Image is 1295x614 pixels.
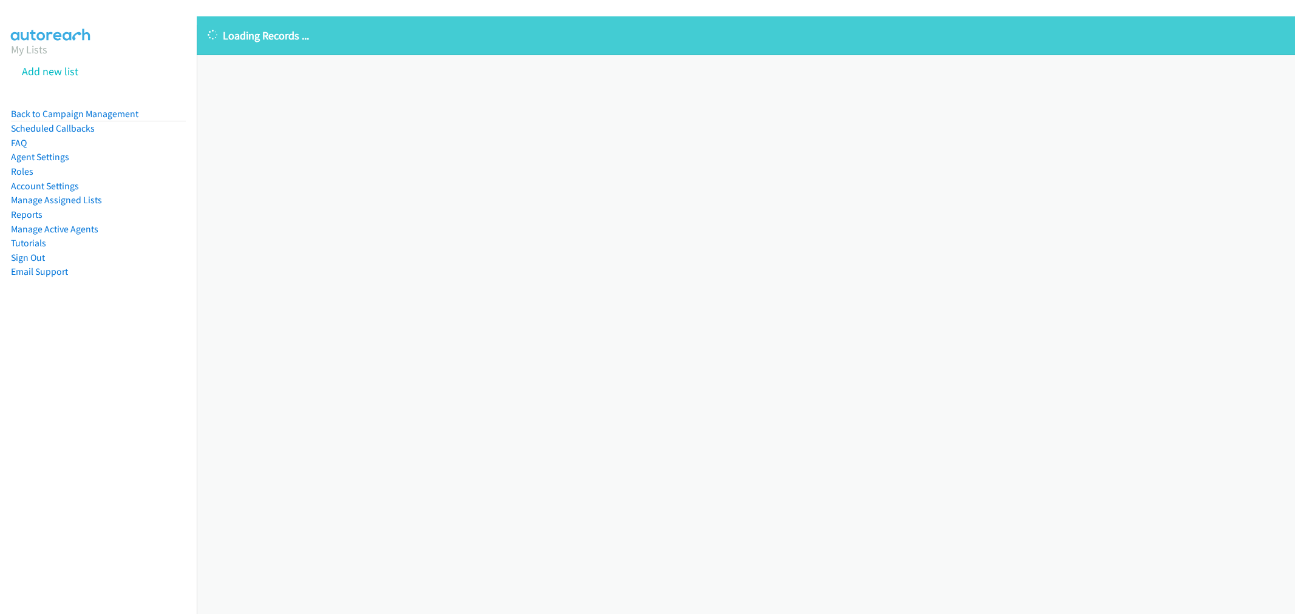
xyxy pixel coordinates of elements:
a: Manage Assigned Lists [11,194,102,206]
a: Add new list [22,64,78,78]
a: FAQ [11,137,27,149]
a: Email Support [11,266,68,277]
a: Scheduled Callbacks [11,123,95,134]
a: Manage Active Agents [11,223,98,235]
a: Account Settings [11,180,79,192]
a: Reports [11,209,42,220]
p: Loading Records ... [208,27,1284,44]
a: My Lists [11,42,47,56]
a: Tutorials [11,237,46,249]
a: Sign Out [11,252,45,263]
a: Back to Campaign Management [11,108,138,120]
a: Roles [11,166,33,177]
a: Agent Settings [11,151,69,163]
